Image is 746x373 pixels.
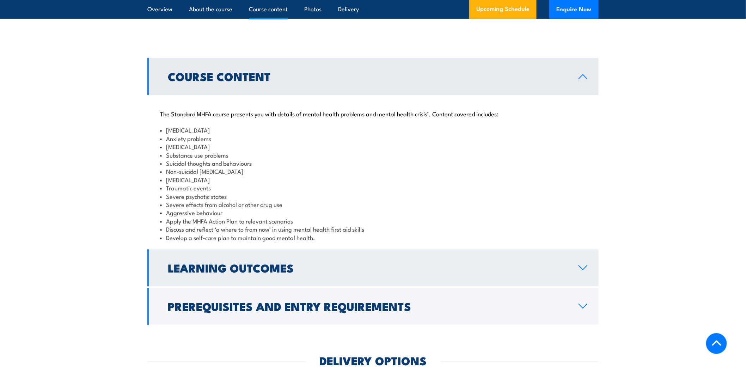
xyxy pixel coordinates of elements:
[160,192,586,200] li: Severe psychotic states
[160,142,586,151] li: [MEDICAL_DATA]
[160,225,586,233] li: Discuss and reflect ‘a where to from now’ in using mental health first aid skills
[160,217,586,225] li: Apply the MHFA Action Plan to relevant scenarios
[160,159,586,167] li: Suicidal thoughts and behaviours
[160,110,586,117] p: The Standard MHFA course presents you with details of mental health problems and mental health cr...
[168,263,567,273] h2: Learning Outcomes
[319,355,427,365] h2: DELIVERY OPTIONS
[160,126,586,134] li: [MEDICAL_DATA]
[160,200,586,208] li: Severe effects from alcohol or other drug use
[147,249,599,286] a: Learning Outcomes
[160,208,586,216] li: Aggressive behaviour
[147,58,599,95] a: Course Content
[168,301,567,311] h2: Prerequisites and Entry Requirements
[160,184,586,192] li: Traumatic events
[160,167,586,175] li: Non-suicidal [MEDICAL_DATA]
[168,71,567,81] h2: Course Content
[160,134,586,142] li: Anxiety problems
[160,151,586,159] li: Substance use problems
[160,233,586,241] li: Develop a self-care plan to maintain good mental health.
[160,176,586,184] li: [MEDICAL_DATA]
[147,288,599,325] a: Prerequisites and Entry Requirements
